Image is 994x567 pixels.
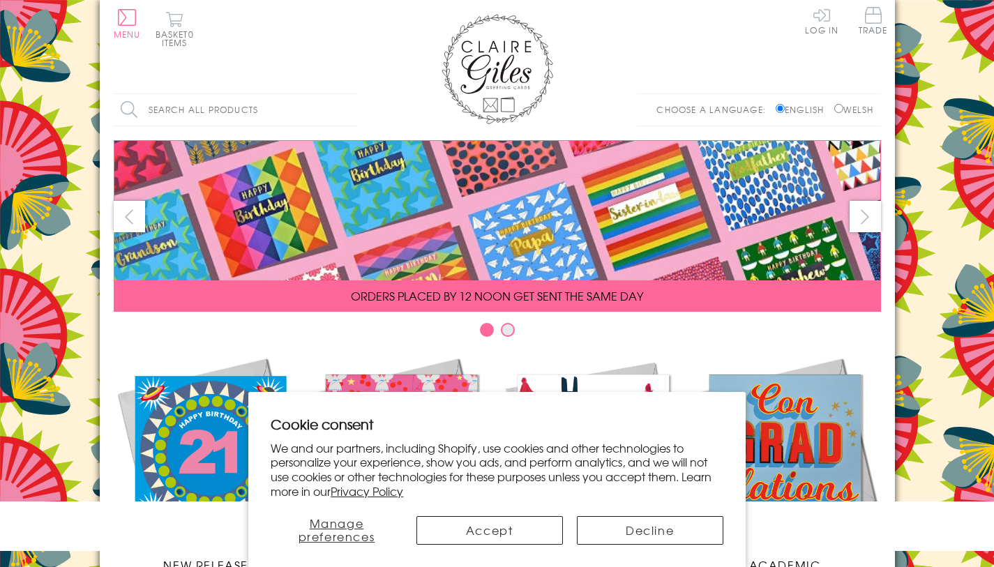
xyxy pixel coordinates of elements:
[834,103,874,116] label: Welsh
[271,516,402,545] button: Manage preferences
[442,14,553,124] img: Claire Giles Greetings Cards
[114,9,141,38] button: Menu
[656,103,773,116] p: Choose a language:
[776,104,785,113] input: English
[156,11,194,47] button: Basket0 items
[501,323,515,337] button: Carousel Page 2
[162,28,194,49] span: 0 items
[776,103,831,116] label: English
[577,516,723,545] button: Decline
[271,441,723,499] p: We and our partners, including Shopify, use cookies and other technologies to personalize your ex...
[480,323,494,337] button: Carousel Page 1 (Current Slide)
[859,7,888,34] span: Trade
[834,104,843,113] input: Welsh
[271,414,723,434] h2: Cookie consent
[859,7,888,37] a: Trade
[331,483,403,499] a: Privacy Policy
[850,201,881,232] button: next
[299,515,375,545] span: Manage preferences
[344,94,358,126] input: Search
[351,287,643,304] span: ORDERS PLACED BY 12 NOON GET SENT THE SAME DAY
[114,322,881,344] div: Carousel Pagination
[114,28,141,40] span: Menu
[416,516,563,545] button: Accept
[114,94,358,126] input: Search all products
[114,201,145,232] button: prev
[805,7,838,34] a: Log In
